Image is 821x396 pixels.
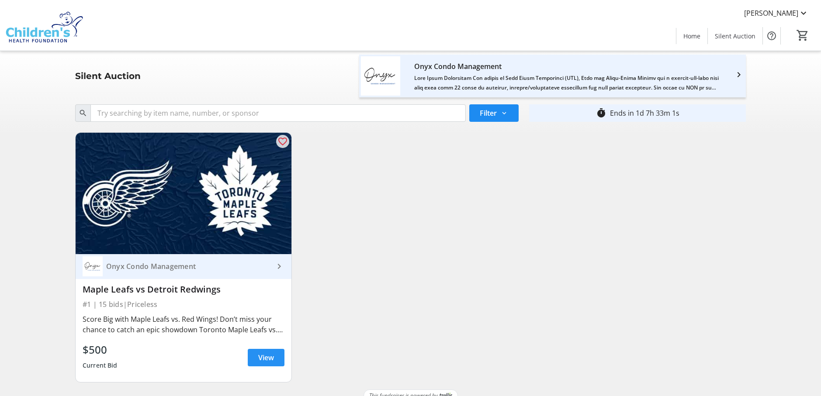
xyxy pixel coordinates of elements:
[274,261,284,272] mat-icon: keyboard_arrow_right
[83,358,118,373] div: Current Bid
[763,27,780,45] button: Help
[715,31,755,41] span: Silent Auction
[610,108,679,118] div: Ends in 1d 7h 33m 1s
[90,104,466,122] input: Try searching by item name, number, or sponsor
[76,133,291,254] img: Maple Leafs vs Detroit Redwings
[683,31,700,41] span: Home
[795,28,811,43] button: Cart
[70,69,146,83] div: Silent Auction
[596,108,606,118] mat-icon: timer_outline
[248,349,284,366] a: View
[76,254,291,279] a: Onyx Condo ManagementOnyx Condo Management
[708,28,762,44] a: Silent Auction
[480,108,497,118] span: Filter
[744,8,798,18] span: [PERSON_NAME]
[83,298,284,310] div: #1 | 15 bids | Priceless
[83,284,284,295] div: Maple Leafs vs Detroit Redwings
[361,56,400,96] img: Onyx Condo Management's logo
[414,59,720,73] div: Onyx Condo Management
[414,73,720,93] div: Lore Ipsum Dolorsitam Con adipis el Sedd Eiusm Temporinci (UTL), Etdo mag Aliqu-Enima Minimv qui ...
[83,314,284,335] div: Score Big with Maple Leafs vs. Red Wings! Don’t miss your chance to catch an epic showdown Toront...
[5,3,83,47] img: Children's Health Foundation's Logo
[469,104,519,122] button: Filter
[83,256,103,276] img: Onyx Condo Management
[258,352,274,363] span: View
[83,342,118,358] div: $500
[103,262,274,271] div: Onyx Condo Management
[676,28,707,44] a: Home
[737,6,816,20] button: [PERSON_NAME]
[277,136,288,147] mat-icon: favorite_outline
[354,56,752,96] a: Onyx Condo Management's logoOnyx Condo ManagementLore Ipsum Dolorsitam Con adipis el Sedd Eiusm T...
